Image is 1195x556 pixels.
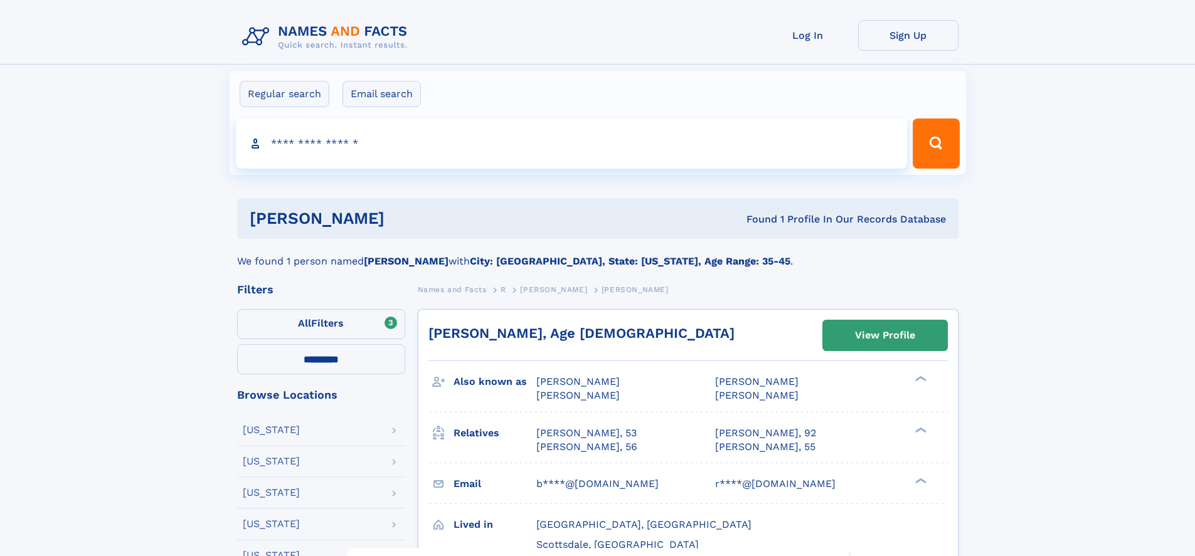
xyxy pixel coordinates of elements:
[428,325,735,341] a: [PERSON_NAME], Age [DEMOGRAPHIC_DATA]
[715,440,815,454] a: [PERSON_NAME], 55
[240,81,329,107] label: Regular search
[243,456,300,466] div: [US_STATE]
[536,538,699,550] span: Scottsdale, [GEOGRAPHIC_DATA]
[418,281,487,297] a: Names and Facts
[520,281,587,297] a: [PERSON_NAME]
[298,317,311,329] span: All
[237,239,959,269] div: We found 1 person named with .
[470,255,790,267] b: City: [GEOGRAPHIC_DATA], State: [US_STATE], Age Range: 35-45
[602,285,669,294] span: [PERSON_NAME]
[237,309,405,339] label: Filters
[454,422,536,444] h3: Relatives
[913,118,959,169] button: Search Button
[243,488,300,498] div: [US_STATE]
[912,426,927,434] div: ❯
[565,212,946,226] div: Found 1 Profile In Our Records Database
[823,320,947,350] a: View Profile
[715,375,799,387] span: [PERSON_NAME]
[715,426,816,440] a: [PERSON_NAME], 92
[536,518,752,530] span: [GEOGRAPHIC_DATA], [GEOGRAPHIC_DATA]
[237,389,405,401] div: Browse Locations
[501,285,506,294] span: R
[715,389,799,401] span: [PERSON_NAME]
[454,514,536,535] h3: Lived in
[236,118,908,169] input: search input
[501,281,506,297] a: R
[758,20,858,51] a: Log In
[536,426,637,440] a: [PERSON_NAME], 53
[520,285,587,294] span: [PERSON_NAME]
[536,389,620,401] span: [PERSON_NAME]
[454,473,536,495] h3: Email
[454,371,536,392] h3: Also known as
[237,20,418,54] img: Logo Names and Facts
[536,440,637,454] a: [PERSON_NAME], 56
[536,375,620,387] span: [PERSON_NAME]
[858,20,959,51] a: Sign Up
[912,476,927,485] div: ❯
[243,425,300,435] div: [US_STATE]
[250,211,566,226] h1: [PERSON_NAME]
[855,321,915,350] div: View Profile
[912,375,927,383] div: ❯
[237,284,405,295] div: Filters
[243,519,300,529] div: [US_STATE]
[364,255,449,267] b: [PERSON_NAME]
[343,81,421,107] label: Email search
